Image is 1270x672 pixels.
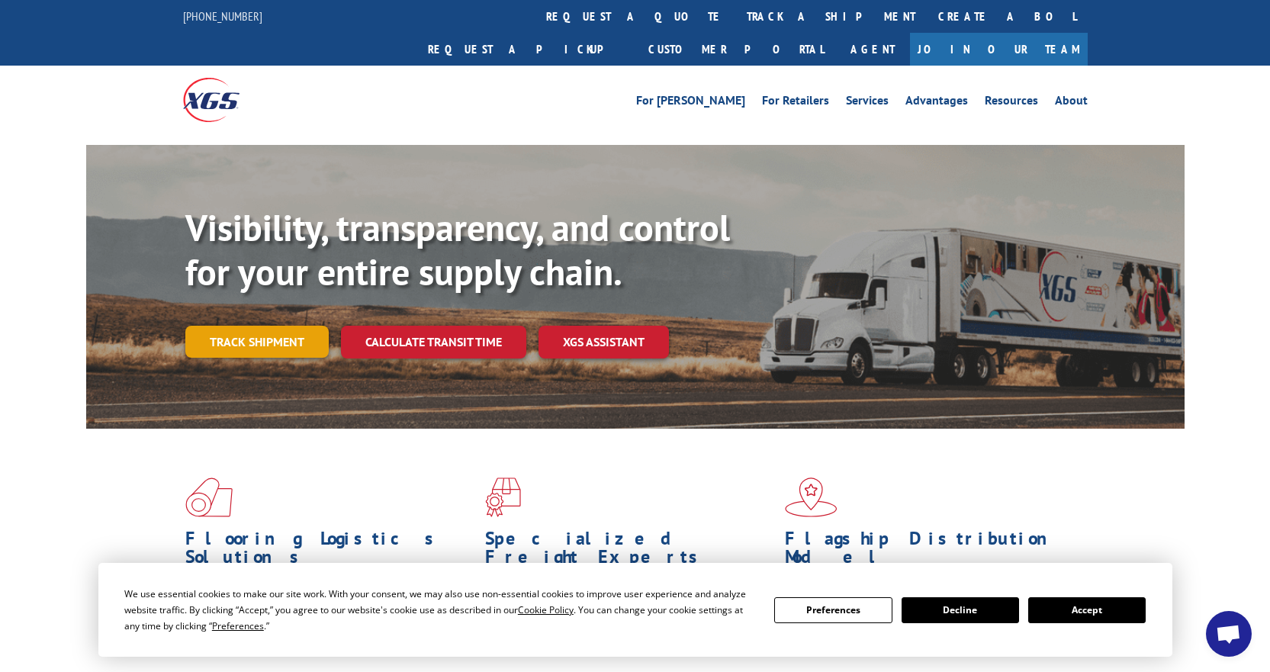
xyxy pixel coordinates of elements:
div: We use essential cookies to make our site work. With your consent, we may also use non-essential ... [124,586,756,634]
a: For [PERSON_NAME] [636,95,745,111]
a: Customer Portal [637,33,835,66]
a: Resources [985,95,1038,111]
h1: Flooring Logistics Solutions [185,529,474,574]
a: Join Our Team [910,33,1088,66]
span: Preferences [212,619,264,632]
button: Decline [902,597,1019,623]
a: Learn More > [485,642,675,660]
a: XGS ASSISTANT [539,326,669,359]
a: Request a pickup [416,33,637,66]
button: Preferences [774,597,892,623]
a: Track shipment [185,326,329,358]
button: Accept [1028,597,1146,623]
a: For Retailers [762,95,829,111]
img: xgs-icon-total-supply-chain-intelligence-red [185,477,233,517]
a: Advantages [905,95,968,111]
h1: Specialized Freight Experts [485,529,773,574]
b: Visibility, transparency, and control for your entire supply chain. [185,204,730,295]
div: Cookie Consent Prompt [98,563,1172,657]
a: Services [846,95,889,111]
a: Learn More > [185,642,375,660]
a: About [1055,95,1088,111]
div: Open chat [1206,611,1252,657]
a: Agent [835,33,910,66]
span: Cookie Policy [518,603,574,616]
a: [PHONE_NUMBER] [183,8,262,24]
img: xgs-icon-focused-on-flooring-red [485,477,521,517]
img: xgs-icon-flagship-distribution-model-red [785,477,838,517]
h1: Flagship Distribution Model [785,529,1073,574]
a: Calculate transit time [341,326,526,359]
